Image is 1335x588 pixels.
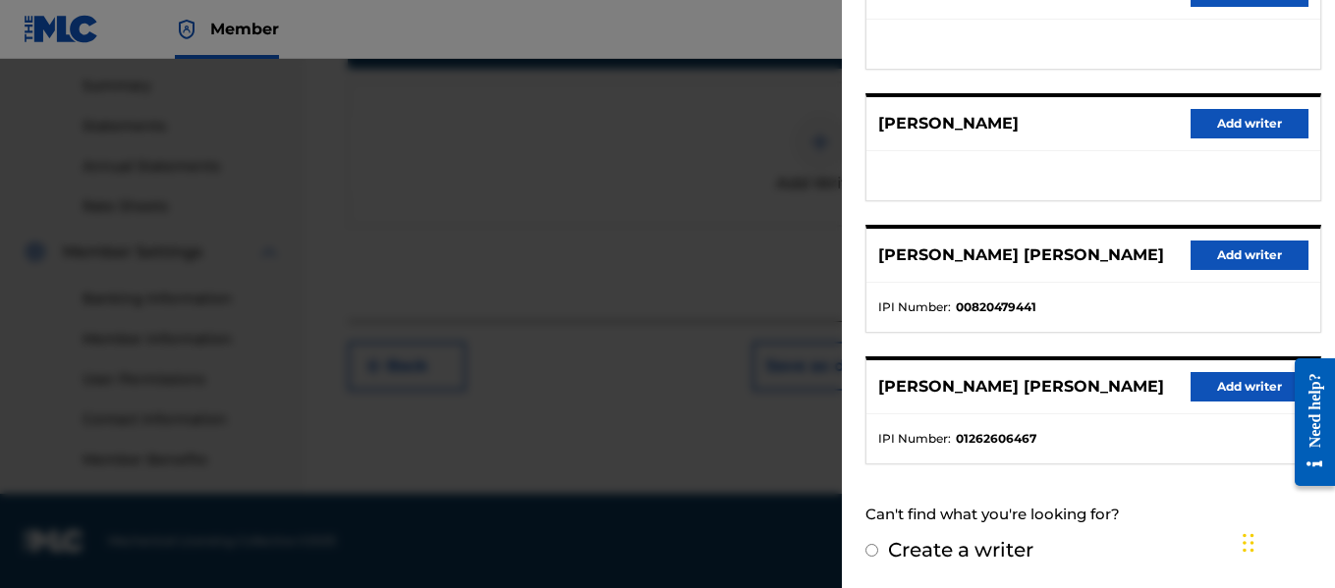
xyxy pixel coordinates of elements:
span: IPI Number : [878,430,951,448]
iframe: Chat Widget [1237,494,1335,588]
img: MLC Logo [24,15,99,43]
div: Drag [1243,513,1254,572]
span: Member [210,18,279,40]
button: Add writer [1191,109,1308,138]
span: IPI Number : [878,298,951,316]
button: Add writer [1191,241,1308,270]
strong: 01262606467 [956,430,1036,448]
p: [PERSON_NAME] [PERSON_NAME] [878,375,1164,399]
div: Can't find what you're looking for? [865,494,1321,536]
label: Create a writer [888,538,1033,561]
iframe: Resource Center [1280,344,1335,502]
p: [PERSON_NAME] [878,112,1019,135]
p: [PERSON_NAME] [PERSON_NAME] [878,243,1164,267]
button: Add writer [1191,372,1308,401]
img: Top Rightsholder [175,18,198,41]
strong: 00820479441 [956,298,1036,316]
